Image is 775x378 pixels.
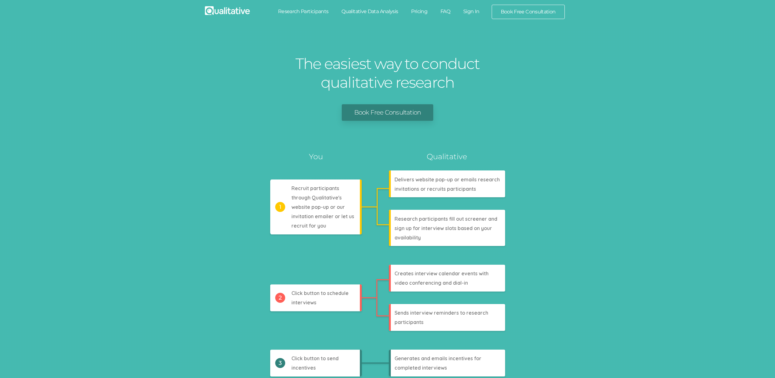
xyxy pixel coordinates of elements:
tspan: completed interviews [395,365,447,371]
tspan: participants [395,319,424,325]
tspan: video conferencing and dial-in [395,280,468,286]
h1: The easiest way to conduct qualitative research [294,54,481,92]
tspan: Qualitative [427,152,467,161]
tspan: website pop-up or our [291,204,345,210]
a: Pricing [405,5,434,18]
img: Qualitative [205,6,250,15]
tspan: Research participants fill out screener and [395,216,497,222]
tspan: Click button to send [291,355,339,361]
tspan: sign up for interview slots based on your [395,225,492,231]
tspan: recruit for you [291,223,326,229]
tspan: invitation emailer or let us [291,213,354,219]
tspan: 2 [278,294,281,301]
tspan: Creates interview calendar events with [395,270,489,277]
tspan: incentives [291,365,316,371]
a: Book Free Consultation [492,5,564,19]
tspan: You [309,152,323,161]
tspan: 1 [279,204,281,210]
tspan: Sends interview reminders to research [395,310,488,316]
tspan: 3 [278,360,281,366]
a: Qualitative Data Analysis [335,5,405,18]
tspan: invitations or recruits participants [395,186,476,192]
a: Sign In [457,5,486,18]
a: Book Free Consultation [342,104,433,121]
tspan: interviews [291,299,316,306]
a: Research Participants [271,5,335,18]
tspan: availability [395,234,421,241]
tspan: Delivers website pop-up or emails research [395,176,500,183]
tspan: Recruit participants [291,185,339,191]
tspan: through Qualitative's [291,194,342,201]
a: FAQ [434,5,457,18]
tspan: Generates and emails incentives for [395,355,481,361]
tspan: Click button to schedule [291,290,349,296]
